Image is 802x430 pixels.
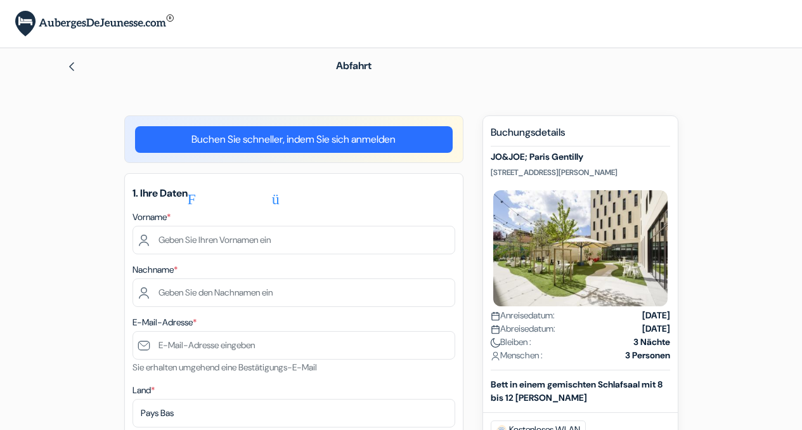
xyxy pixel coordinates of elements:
[188,189,401,204] font: Fehlerübersicht
[15,11,174,37] img: YouthHostels.com
[135,126,453,153] a: Buchen Sie schneller, indem Sie sich anmelden
[500,323,555,334] font: Abreisedatum:
[491,338,500,348] img: moon.svg
[67,62,77,72] img: left_arrow.svg
[133,226,455,254] input: Geben Sie Ihren Vornamen ein
[491,167,618,178] font: [STREET_ADDRESS][PERSON_NAME]
[491,325,500,334] img: calendar.svg
[500,349,543,361] font: Menschen :
[625,349,670,361] font: 3 Personen
[336,59,372,72] font: Abfahrt
[500,309,555,321] font: Anreisedatum:
[133,211,167,223] font: Vorname
[491,126,565,139] font: Buchungsdetails
[133,186,188,200] font: 1. Ihre Daten
[491,379,663,403] font: Bett in einem gemischten Schlafsaal mit 8 bis 12 [PERSON_NAME]
[633,336,670,348] font: 3 Nächte
[491,151,583,162] font: JO&JOE; Paris Gentilly
[133,362,317,373] font: Sie erhalten umgehend eine Bestätigungs-E-Mail
[491,351,500,361] img: user_icon.svg
[133,316,193,328] font: E-Mail-Adresse
[133,264,174,275] font: Nachname
[133,384,151,396] font: Land
[133,278,455,307] input: Geben Sie den Nachnamen ein
[191,133,396,146] font: Buchen Sie schneller, indem Sie sich anmelden
[491,311,500,321] img: calendar.svg
[188,186,401,200] a: Fehlerübersicht
[133,331,455,360] input: E-Mail-Adresse eingeben
[500,336,531,348] font: Bleiben :
[642,309,670,321] font: [DATE]
[642,323,670,334] font: [DATE]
